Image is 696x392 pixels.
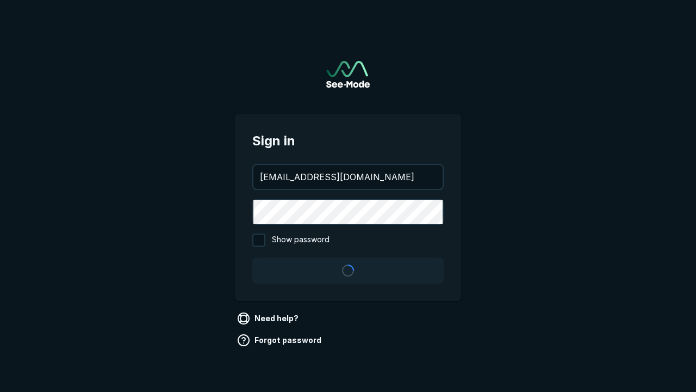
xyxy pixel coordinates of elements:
input: your@email.com [253,165,443,189]
a: Go to sign in [326,61,370,88]
a: Forgot password [235,332,326,349]
span: Sign in [252,131,444,151]
img: See-Mode Logo [326,61,370,88]
a: Need help? [235,310,303,327]
span: Show password [272,234,330,247]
